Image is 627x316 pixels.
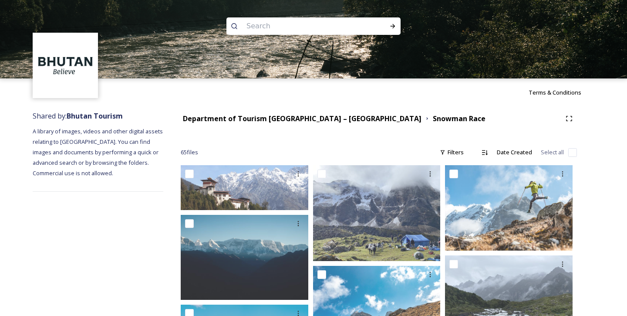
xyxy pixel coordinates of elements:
[34,34,97,97] img: BT_Logo_BB_Lockup_CMYK_High%2520Res.jpg
[242,17,361,36] input: Search
[492,144,536,161] div: Date Created
[435,144,468,161] div: Filters
[529,88,581,96] span: Terms & Conditions
[445,165,573,251] img: Snowman Race40.jpg
[181,165,308,210] img: Snowman Race43.jpg
[529,87,594,98] a: Terms & Conditions
[183,114,421,123] strong: Department of Tourism [GEOGRAPHIC_DATA] – [GEOGRAPHIC_DATA]
[67,111,123,121] strong: Bhutan Tourism
[313,165,441,261] img: Snowman Race29.JPG
[541,148,564,156] span: Select all
[33,127,164,177] span: A library of images, videos and other digital assets relating to [GEOGRAPHIC_DATA]. You can find ...
[433,114,485,123] strong: Snowman Race
[33,111,123,121] span: Shared by:
[181,215,308,300] img: 4Snowman Race Climate Conclave.jpg
[181,148,198,156] span: 65 file s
